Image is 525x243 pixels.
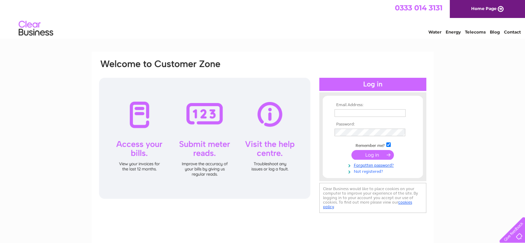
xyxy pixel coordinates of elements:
a: Blog [490,29,500,35]
input: Submit [351,150,394,160]
a: 0333 014 3131 [395,3,443,12]
td: Remember me? [333,141,413,148]
a: Energy [446,29,461,35]
th: Email Address: [333,103,413,108]
th: Password: [333,122,413,127]
a: Forgotten password? [334,161,413,168]
img: logo.png [18,18,54,39]
div: Clear Business would like to place cookies on your computer to improve your experience of the sit... [319,183,426,213]
a: Contact [504,29,521,35]
a: cookies policy [323,200,412,209]
a: Telecoms [465,29,486,35]
a: Not registered? [334,168,413,174]
a: Water [428,29,441,35]
div: Clear Business is a trading name of Verastar Limited (registered in [GEOGRAPHIC_DATA] No. 3667643... [100,4,426,34]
